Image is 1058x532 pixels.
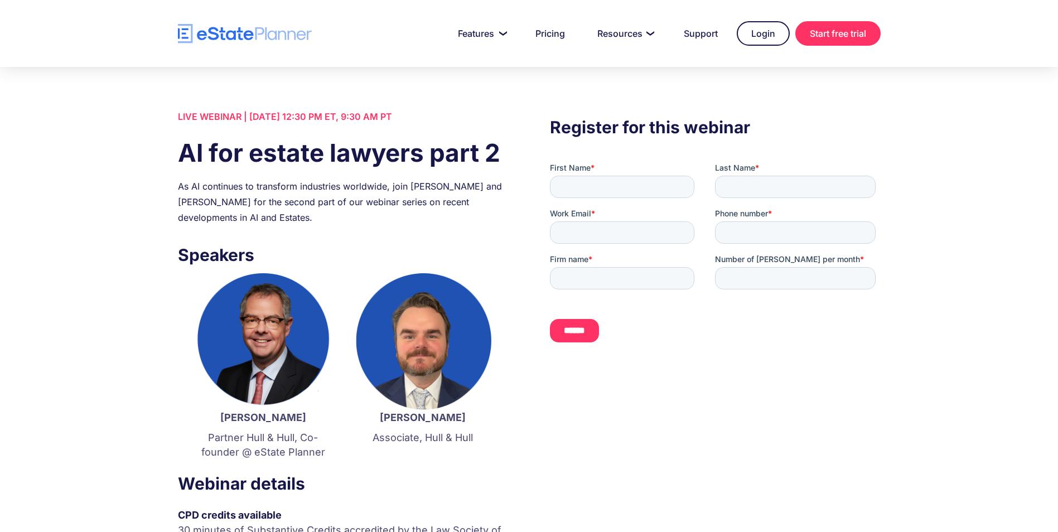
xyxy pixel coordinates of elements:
a: home [178,24,312,43]
p: Partner Hull & Hull, Co-founder @ eState Planner [195,431,332,460]
h3: Speakers [178,242,508,268]
a: Resources [584,22,665,45]
a: Pricing [522,22,578,45]
a: Login [737,21,790,46]
strong: [PERSON_NAME] [220,412,306,423]
h3: Register for this webinar [550,114,880,140]
div: LIVE WEBINAR | [DATE] 12:30 PM ET, 9:30 AM PT [178,109,508,124]
a: Support [670,22,731,45]
iframe: Form 0 [550,162,880,352]
h3: Webinar details [178,471,508,496]
div: As AI continues to transform industries worldwide, join [PERSON_NAME] and [PERSON_NAME] for the s... [178,178,508,225]
a: Start free trial [795,21,881,46]
strong: [PERSON_NAME] [380,412,466,423]
strong: CPD credits available [178,509,282,521]
a: Features [445,22,516,45]
h1: AI for estate lawyers part 2 [178,136,508,170]
p: Associate, Hull & Hull [354,431,491,445]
